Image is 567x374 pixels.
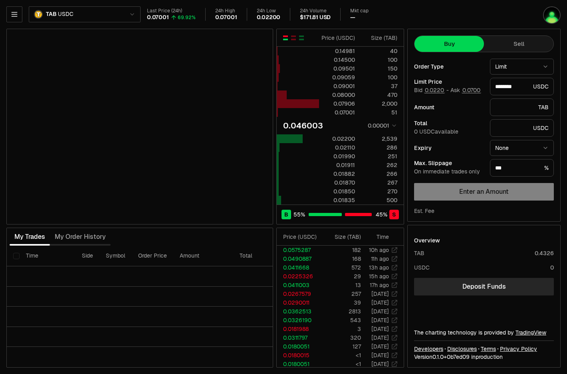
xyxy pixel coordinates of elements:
[550,264,554,272] div: 0
[371,299,389,306] time: [DATE]
[362,47,397,55] div: 40
[132,246,173,266] th: Order Price
[46,11,56,18] span: TAB
[298,35,305,41] button: Show Buy Orders Only
[277,333,323,342] td: 0.0311797
[329,233,361,241] div: Size ( TAB )
[323,254,361,263] td: 168
[323,316,361,325] td: 543
[319,34,355,42] div: Price ( USDC )
[362,100,397,108] div: 2,000
[319,73,355,81] div: 0.09059
[371,343,389,350] time: [DATE]
[284,211,288,218] span: B
[447,345,477,353] a: Disclosures
[490,78,554,95] div: USDC
[323,342,361,351] td: 127
[362,65,397,73] div: 150
[414,207,434,215] div: Est. Fee
[414,128,458,135] span: 0 USDC available
[362,144,397,152] div: 286
[414,36,484,52] button: Buy
[277,281,323,289] td: 0.0411003
[323,360,361,368] td: <1
[20,246,75,266] th: Time
[414,64,484,69] div: Order Type
[323,298,361,307] td: 39
[300,8,331,14] div: 24h Volume
[99,246,132,266] th: Symbol
[283,233,323,241] div: Price ( USDC )
[283,120,323,131] div: 0.046003
[371,255,389,262] time: 11h ago
[371,352,389,359] time: [DATE]
[484,36,553,52] button: Sell
[362,34,397,42] div: Size ( TAB )
[414,120,484,126] div: Total
[376,211,387,218] span: 45 %
[371,308,389,315] time: [DATE]
[371,325,389,333] time: [DATE]
[323,263,361,272] td: 572
[277,307,323,316] td: 0.0362513
[319,179,355,187] div: 0.01870
[414,104,484,110] div: Amount
[319,56,355,64] div: 0.14500
[319,161,355,169] div: 0.01911
[481,345,496,353] a: Terms
[233,246,293,266] th: Total
[319,196,355,204] div: 0.01835
[277,360,323,368] td: 0.0180051
[371,317,389,324] time: [DATE]
[370,281,389,289] time: 17h ago
[414,249,424,257] div: TAB
[290,35,297,41] button: Show Sell Orders Only
[323,351,361,360] td: <1
[535,249,554,257] div: 0.4326
[293,211,305,218] span: 55 %
[362,135,397,143] div: 2,539
[323,307,361,316] td: 2813
[414,264,430,272] div: USDC
[414,278,554,295] a: Deposit Funds
[414,236,440,244] div: Overview
[544,7,560,23] img: kol
[215,14,237,21] div: 0.07001
[50,229,111,245] button: My Order History
[319,82,355,90] div: 0.09001
[424,87,445,93] button: 0.0220
[215,8,237,14] div: 24h High
[277,298,323,307] td: 0.0290011
[490,98,554,116] div: TAB
[7,29,273,224] iframe: Financial Chart
[362,196,397,204] div: 500
[414,329,554,337] div: The charting technology is provided by
[490,119,554,137] div: USDC
[490,159,554,177] div: %
[323,246,361,254] td: 182
[277,325,323,333] td: 0.0181988
[282,35,289,41] button: Show Buy and Sell Orders
[369,264,389,271] time: 13h ago
[368,233,389,241] div: Time
[319,187,355,195] div: 0.01850
[323,281,361,289] td: 13
[147,8,196,14] div: Last Price (24h)
[257,14,281,21] div: 0.02200
[319,108,355,116] div: 0.07001
[323,289,361,298] td: 257
[500,345,537,353] a: Privacy Policy
[362,56,397,64] div: 100
[490,140,554,156] button: None
[277,263,323,272] td: 0.0411668
[362,170,397,178] div: 266
[319,65,355,73] div: 0.09501
[319,152,355,160] div: 0.01990
[414,79,484,85] div: Limit Price
[447,353,470,360] span: 0b7ed0913fbf52469ef473a8b81e537895d320b2
[515,329,546,336] a: TradingView
[178,14,196,21] div: 69.92%
[371,290,389,297] time: [DATE]
[75,246,99,266] th: Side
[277,316,323,325] td: 0.0326190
